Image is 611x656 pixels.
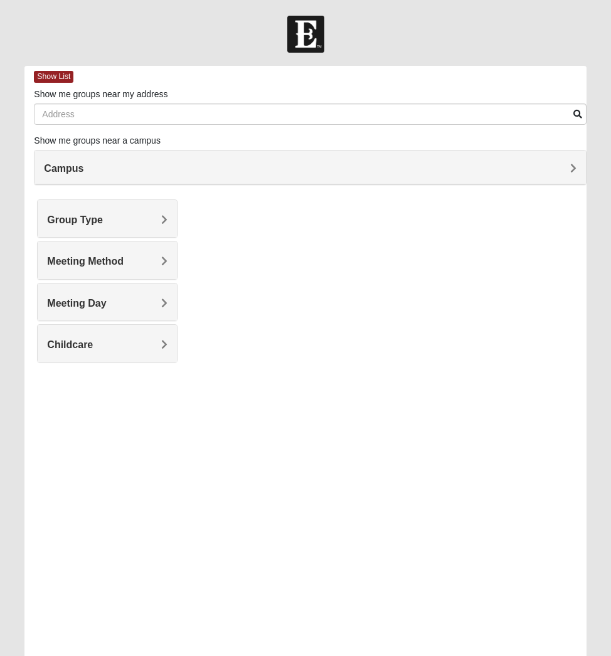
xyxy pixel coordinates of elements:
div: Childcare [38,325,177,362]
label: Show me groups near my address [34,88,167,100]
span: Show List [34,71,73,83]
span: Group Type [47,214,103,225]
div: Group Type [38,200,177,237]
span: Childcare [47,339,93,350]
div: Meeting Method [38,241,177,278]
span: Campus [44,163,83,174]
label: Show me groups near a campus [34,134,161,147]
input: Address [34,103,586,125]
span: Meeting Method [47,256,124,267]
img: Church of Eleven22 Logo [287,16,324,53]
div: Campus [35,151,585,184]
div: Meeting Day [38,283,177,320]
span: Meeting Day [47,298,106,309]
